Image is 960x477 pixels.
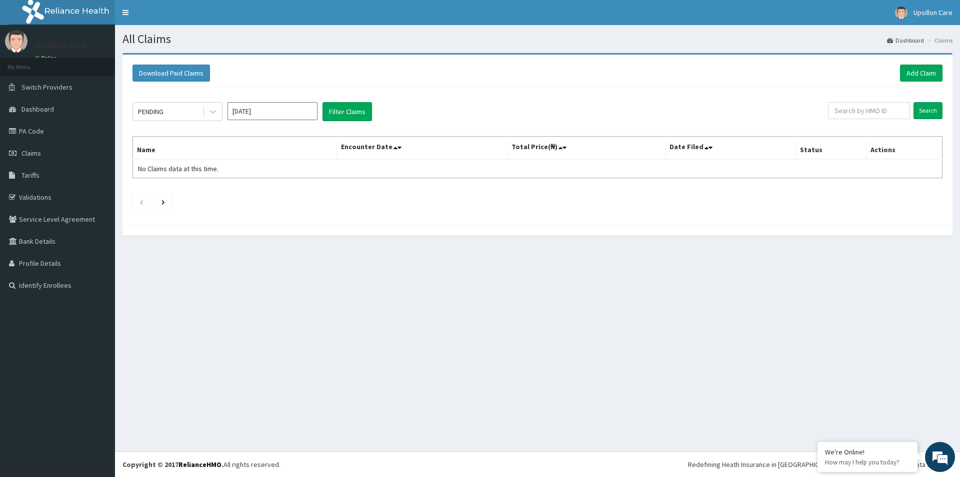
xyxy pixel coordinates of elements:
[178,460,221,469] a: RelianceHMO
[122,460,223,469] strong: Copyright © 2017 .
[913,102,942,119] input: Search
[21,149,41,158] span: Claims
[21,171,39,180] span: Tariffs
[900,65,942,82] a: Add Claim
[825,447,910,456] div: We're Online!
[825,458,910,466] p: How may I help you today?
[5,30,27,53] img: User Image
[913,8,952,17] span: Upsillon Care
[21,83,72,92] span: Switch Providers
[161,197,165,206] a: Next page
[866,137,942,160] th: Actions
[925,36,952,45] li: Claims
[887,36,924,45] a: Dashboard
[138,107,163,117] div: PENDING
[828,102,910,119] input: Search by HMO ID
[138,164,218,173] span: No Claims data at this time.
[795,137,866,160] th: Status
[115,451,960,477] footer: All rights reserved.
[122,33,952,46] h1: All Claims
[21,105,54,114] span: Dashboard
[665,137,795,160] th: Date Filed
[895,7,907,19] img: User Image
[507,137,665,160] th: Total Price(₦)
[132,65,210,82] button: Download Paid Claims
[139,197,143,206] a: Previous page
[336,137,507,160] th: Encounter Date
[227,102,317,120] input: Select Month and Year
[35,55,59,62] a: Online
[322,102,372,121] button: Filter Claims
[133,137,337,160] th: Name
[688,459,952,469] div: Redefining Heath Insurance in [GEOGRAPHIC_DATA] using Telemedicine and Data Science!
[35,41,86,50] p: Upsillon Care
